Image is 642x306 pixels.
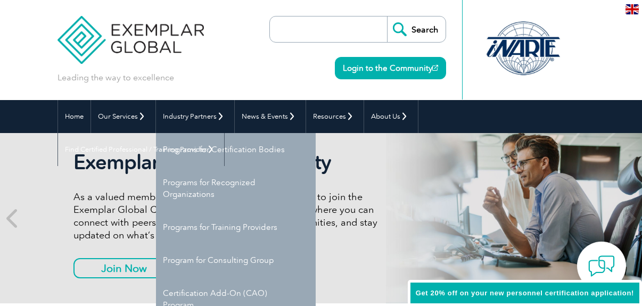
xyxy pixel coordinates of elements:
a: Home [58,100,90,133]
a: Program for Consulting Group [156,244,316,277]
a: Programs for Training Providers [156,211,316,244]
a: Our Services [91,100,155,133]
img: open_square.png [432,65,438,71]
a: Login to the Community [335,57,446,79]
a: About Us [364,100,418,133]
input: Search [387,16,446,42]
img: en [625,4,639,14]
a: Programs for Certification Bodies [156,133,316,166]
a: Industry Partners [156,100,234,133]
p: As a valued member of Exemplar Global, we invite you to join the Exemplar Global Community—a fun,... [73,191,400,242]
a: Join Now [73,258,175,278]
a: Find Certified Professional / Training Provider [58,133,224,166]
a: Programs for Recognized Organizations [156,166,316,211]
a: News & Events [235,100,306,133]
span: Get 20% off on your new personnel certification application! [416,289,634,297]
a: Resources [306,100,364,133]
p: Leading the way to excellence [57,72,174,84]
img: contact-chat.png [588,253,615,279]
